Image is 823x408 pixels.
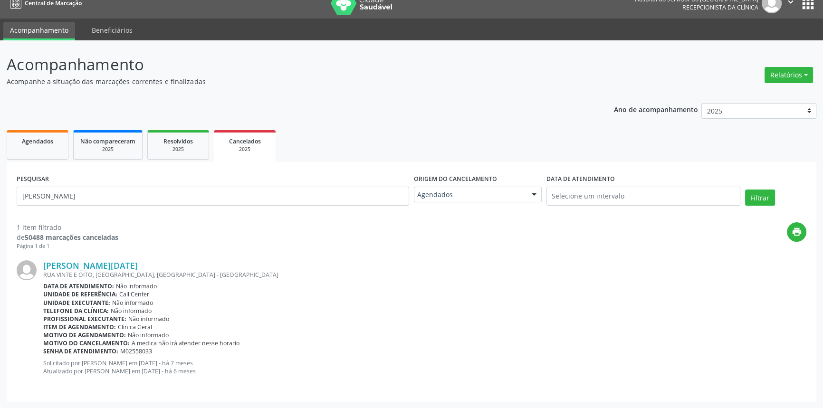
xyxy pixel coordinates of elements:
b: Motivo de agendamento: [43,331,126,339]
div: Página 1 de 1 [17,242,118,250]
label: Origem do cancelamento [414,172,497,187]
span: Não informado [128,315,169,323]
b: Motivo do cancelamento: [43,339,130,347]
div: 2025 [154,146,202,153]
b: Item de agendamento: [43,323,116,331]
span: Não compareceram [80,137,135,145]
b: Telefone da clínica: [43,307,109,315]
label: DATA DE ATENDIMENTO [546,172,615,187]
span: A medica não irá atender nesse horario [132,339,239,347]
b: Unidade executante: [43,299,110,307]
b: Senha de atendimento: [43,347,118,355]
span: Recepcionista da clínica [682,3,758,11]
b: Data de atendimento: [43,282,114,290]
span: Resolvidos [163,137,193,145]
a: Beneficiários [85,22,139,38]
label: PESQUISAR [17,172,49,187]
button: Filtrar [745,190,775,206]
a: Acompanhamento [3,22,75,40]
input: Selecione um intervalo [546,187,740,206]
span: Agendados [22,137,53,145]
p: Acompanhe a situação das marcações correntes e finalizadas [7,76,574,86]
button: print [787,222,806,242]
span: Não informado [111,307,152,315]
span: Agendados [417,190,522,199]
p: Ano de acompanhamento [614,103,698,115]
span: Não informado [128,331,169,339]
img: img [17,260,37,280]
span: Call Center [119,290,149,298]
span: Cancelados [229,137,261,145]
div: 1 item filtrado [17,222,118,232]
input: Nome, código do beneficiário ou CPF [17,187,409,206]
div: 2025 [220,146,269,153]
span: Não informado [116,282,157,290]
div: de [17,232,118,242]
a: [PERSON_NAME][DATE] [43,260,138,271]
button: Relatórios [765,67,813,83]
div: RUA VINTE E OITO, [GEOGRAPHIC_DATA], [GEOGRAPHIC_DATA] - [GEOGRAPHIC_DATA] [43,271,806,279]
span: M02558033 [120,347,152,355]
strong: 50488 marcações canceladas [25,233,118,242]
p: Acompanhamento [7,53,574,76]
span: Não informado [112,299,153,307]
span: Clinica Geral [118,323,152,331]
div: 2025 [80,146,135,153]
b: Profissional executante: [43,315,126,323]
p: Solicitado por [PERSON_NAME] em [DATE] - há 7 meses Atualizado por [PERSON_NAME] em [DATE] - há 6... [43,359,806,375]
i: print [792,227,802,237]
b: Unidade de referência: [43,290,117,298]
